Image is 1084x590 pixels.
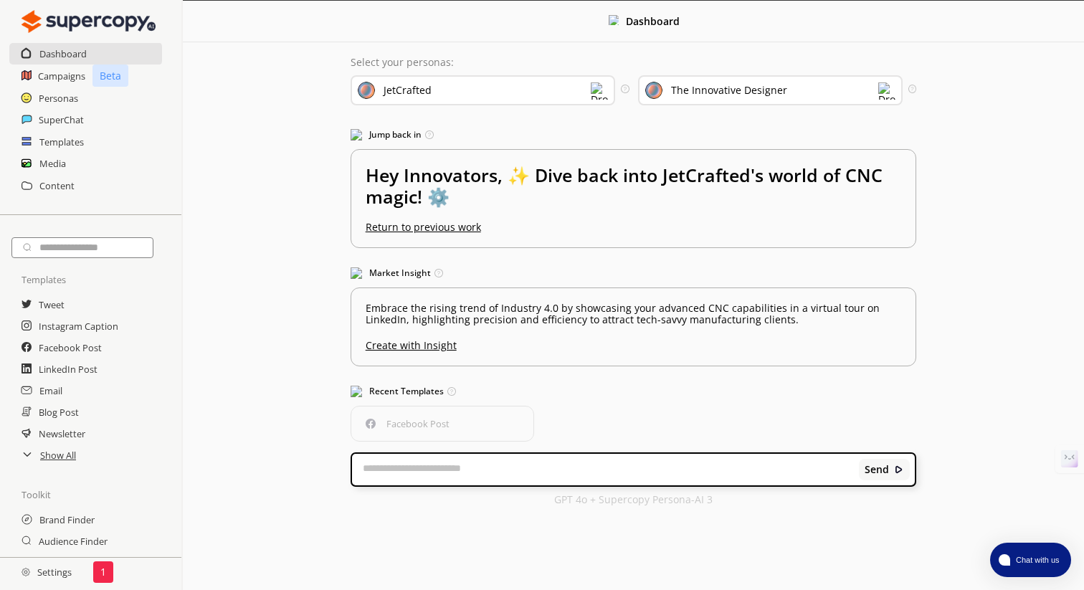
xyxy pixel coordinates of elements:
[591,82,608,100] img: Dropdown Icon
[22,7,156,36] img: Close
[351,386,362,397] img: Popular Templates
[366,419,376,429] img: Facebook Post
[434,269,443,277] img: Tooltip Icon
[39,109,84,130] a: SuperChat
[990,543,1071,577] button: atlas-launcher
[671,85,787,96] div: The Innovative Designer
[865,464,889,475] b: Send
[39,358,98,380] a: LinkedIn Post
[366,164,902,222] h2: Hey Innovators, ✨ Dive back into JetCrafted's world of CNC magic! ⚙️
[609,15,619,25] img: Close
[39,337,102,358] a: Facebook Post
[39,315,118,337] a: Instagram Caption
[39,153,66,174] a: Media
[39,43,87,65] a: Dashboard
[384,85,432,96] div: JetCrafted
[878,82,895,100] img: Dropdown Icon
[39,509,95,530] a: Brand Finder
[38,65,85,87] a: Campaigns
[425,130,434,139] img: Tooltip Icon
[39,423,85,444] a: Newsletter
[39,530,108,552] a: Audience Finder
[39,294,65,315] a: Tweet
[621,85,629,92] img: Tooltip Icon
[351,381,917,402] h3: Recent Templates
[1010,554,1062,566] span: Chat with us
[22,568,30,576] img: Close
[39,380,62,401] a: Email
[366,333,902,351] u: Create with Insight
[351,406,534,442] button: Facebook PostFacebook Post
[351,124,917,146] h3: Jump back in
[100,566,106,578] p: 1
[39,401,79,423] a: Blog Post
[39,87,78,109] a: Personas
[39,175,75,196] a: Content
[39,552,132,574] a: Campaign Brainstorm
[626,14,680,28] b: Dashboard
[40,444,76,466] a: Show All
[366,220,481,234] u: Return to previous work
[645,82,662,99] img: Audience Icon
[894,465,904,475] img: Close
[351,57,917,68] p: Select your personas:
[92,65,128,87] p: Beta
[908,85,916,92] img: Tooltip Icon
[351,129,362,141] img: Jump Back In
[358,82,375,99] img: Brand Icon
[351,262,917,284] h3: Market Insight
[366,303,902,325] p: Embrace the rising trend of Industry 4.0 by showcasing your advanced CNC capabilities in a virtua...
[39,131,84,153] a: Templates
[447,387,456,396] img: Tooltip Icon
[554,494,713,505] p: GPT 4o + Supercopy Persona-AI 3
[351,267,362,279] img: Market Insight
